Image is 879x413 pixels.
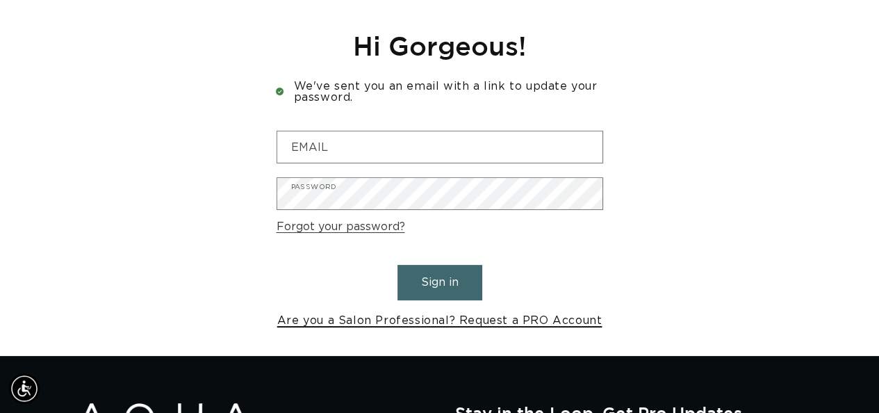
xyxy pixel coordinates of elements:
button: Sign in [397,265,482,300]
input: Email [277,131,602,163]
iframe: Chat Widget [695,263,879,413]
a: Are you a Salon Professional? Request a PRO Account [277,311,602,331]
h1: Hi Gorgeous! [277,29,603,63]
div: Accessibility Menu [9,373,40,404]
a: Forgot your password? [277,217,405,237]
h3: We've sent you an email with a link to update your password. [277,81,603,103]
